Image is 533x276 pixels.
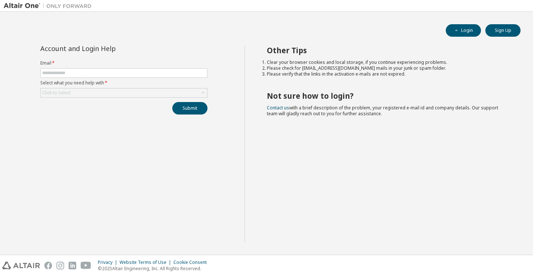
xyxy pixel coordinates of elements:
a: Contact us [267,105,289,111]
p: © 2025 Altair Engineering, Inc. All Rights Reserved. [98,265,211,272]
div: Website Terms of Use [120,259,173,265]
img: altair_logo.svg [2,262,40,269]
label: Email [40,60,207,66]
li: Clear your browser cookies and local storage, if you continue experiencing problems. [267,59,508,65]
li: Please verify that the links in the activation e-mails are not expired. [267,71,508,77]
li: Please check for [EMAIL_ADDRESS][DOMAIN_NAME] mails in your junk or spam folder. [267,65,508,71]
h2: Not sure how to login? [267,91,508,101]
button: Login [446,24,481,37]
img: youtube.svg [81,262,91,269]
img: linkedin.svg [69,262,76,269]
div: Click to select [42,90,71,96]
img: facebook.svg [44,262,52,269]
label: Select what you need help with [40,80,207,86]
div: Cookie Consent [173,259,211,265]
h2: Other Tips [267,46,508,55]
button: Submit [172,102,207,115]
img: instagram.svg [56,262,64,269]
div: Account and Login Help [40,46,174,51]
div: Click to select [41,88,207,97]
img: Altair One [4,2,95,10]
div: Privacy [98,259,120,265]
span: with a brief description of the problem, your registered e-mail id and company details. Our suppo... [267,105,498,117]
button: Sign Up [485,24,521,37]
